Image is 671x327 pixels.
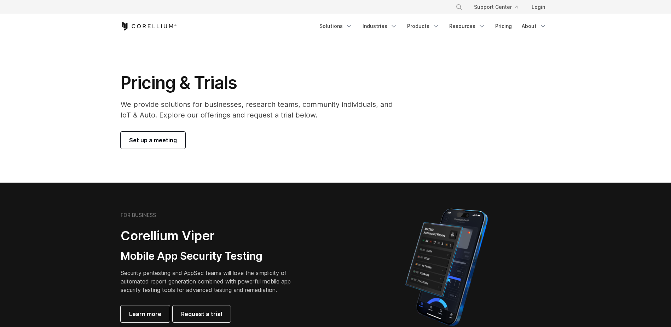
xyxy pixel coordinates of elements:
div: Navigation Menu [447,1,551,13]
span: Learn more [129,310,161,318]
a: Set up a meeting [121,132,185,149]
span: Request a trial [181,310,222,318]
a: Learn more [121,305,170,322]
span: Set up a meeting [129,136,177,144]
a: Corellium Home [121,22,177,30]
div: Navigation Menu [315,20,551,33]
h2: Corellium Viper [121,228,302,244]
h1: Pricing & Trials [121,72,403,93]
a: About [517,20,551,33]
a: Industries [358,20,401,33]
a: Pricing [491,20,516,33]
a: Solutions [315,20,357,33]
button: Search [453,1,465,13]
h3: Mobile App Security Testing [121,249,302,263]
a: Support Center [468,1,523,13]
p: We provide solutions for businesses, research teams, community individuals, and IoT & Auto. Explo... [121,99,403,120]
a: Request a trial [173,305,231,322]
a: Products [403,20,444,33]
a: Resources [445,20,490,33]
a: Login [526,1,551,13]
h6: FOR BUSINESS [121,212,156,218]
p: Security pentesting and AppSec teams will love the simplicity of automated report generation comb... [121,269,302,294]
